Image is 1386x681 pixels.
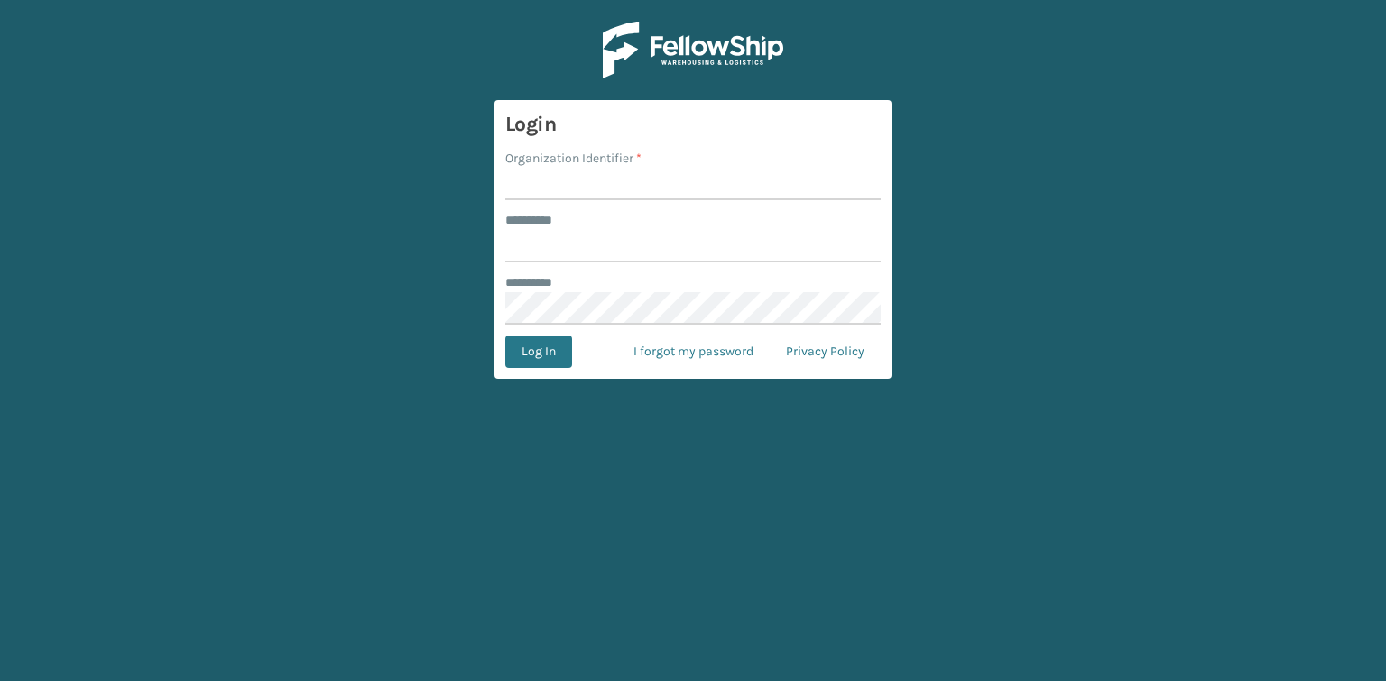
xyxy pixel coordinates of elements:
[505,336,572,368] button: Log In
[603,22,783,78] img: Logo
[770,336,881,368] a: Privacy Policy
[617,336,770,368] a: I forgot my password
[505,111,881,138] h3: Login
[505,149,642,168] label: Organization Identifier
